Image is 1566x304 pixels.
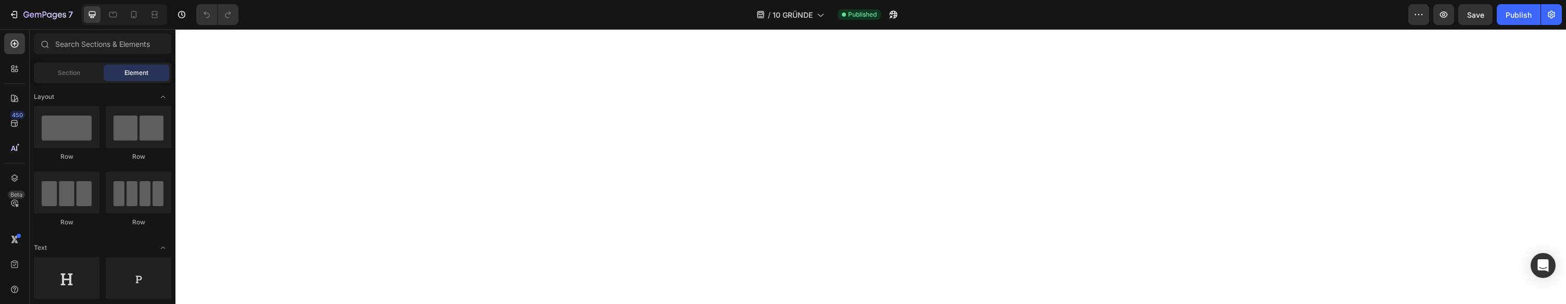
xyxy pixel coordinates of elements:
span: Section [58,68,80,78]
div: Row [34,218,99,227]
button: Publish [1497,4,1540,25]
div: Publish [1506,9,1532,20]
div: Undo/Redo [196,4,238,25]
span: Toggle open [155,88,171,105]
div: 450 [10,111,25,119]
input: Search Sections & Elements [34,33,171,54]
div: Row [34,152,99,161]
span: Text [34,243,47,252]
button: Save [1458,4,1493,25]
p: 7 [68,8,73,21]
span: Element [124,68,148,78]
span: Layout [34,92,54,102]
div: Row [106,218,171,227]
div: Open Intercom Messenger [1531,253,1556,278]
span: Published [848,10,877,19]
div: Row [106,152,171,161]
iframe: Design area [175,29,1566,304]
span: 10 GRÜNDE [773,9,813,20]
div: Beta [8,191,25,199]
span: Toggle open [155,239,171,256]
button: 7 [4,4,78,25]
span: / [768,9,771,20]
span: Save [1467,10,1484,19]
